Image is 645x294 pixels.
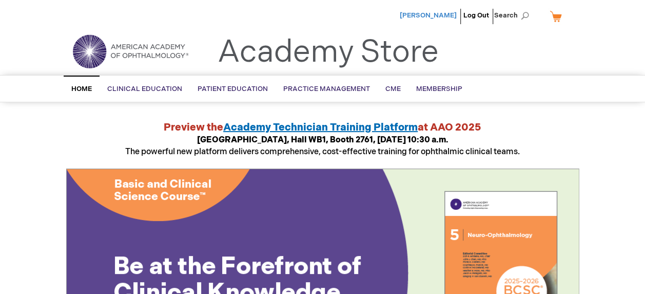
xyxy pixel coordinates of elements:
span: Patient Education [198,85,268,93]
span: Home [71,85,92,93]
span: Search [494,5,533,26]
a: Academy Store [218,34,439,71]
strong: [GEOGRAPHIC_DATA], Hall WB1, Booth 2761, [DATE] 10:30 a.m. [197,135,448,145]
span: Membership [416,85,462,93]
a: Log Out [463,11,489,20]
span: Clinical Education [107,85,182,93]
span: CME [385,85,401,93]
strong: Preview the at AAO 2025 [164,121,481,134]
a: [PERSON_NAME] [400,11,457,20]
span: The powerful new platform delivers comprehensive, cost-effective training for ophthalmic clinical... [125,135,520,157]
a: Academy Technician Training Platform [223,121,418,134]
span: Practice Management [283,85,370,93]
